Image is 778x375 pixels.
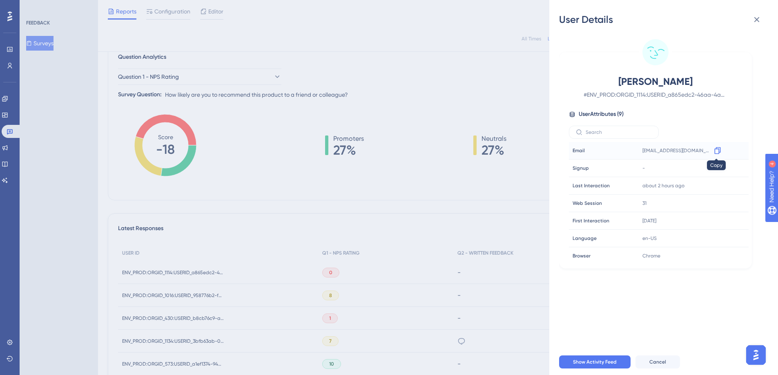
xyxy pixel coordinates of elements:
[584,90,727,100] span: # ENV_PROD:ORGID_1114:USERID_a865edc2-46aa-4ae0-85f3-78e24ae51874
[586,129,652,135] input: Search
[642,218,656,224] time: [DATE]
[584,75,727,88] span: [PERSON_NAME]
[744,343,768,367] iframe: UserGuiding AI Assistant Launcher
[642,235,657,242] span: en-US
[559,355,631,368] button: Show Activity Feed
[642,183,684,189] time: about 2 hours ago
[573,253,591,259] span: Browser
[649,359,666,365] span: Cancel
[642,200,646,206] span: 31
[57,4,59,11] div: 4
[642,253,660,259] span: Chrome
[635,355,680,368] button: Cancel
[573,147,585,154] span: Email
[573,200,602,206] span: Web Session
[573,182,610,189] span: Last Interaction
[579,109,624,119] span: User Attributes ( 9 )
[642,165,645,171] span: -
[573,165,589,171] span: Signup
[573,359,617,365] span: Show Activity Feed
[559,13,768,26] div: User Details
[19,2,51,12] span: Need Help?
[642,147,711,154] span: [EMAIL_ADDRESS][DOMAIN_NAME]
[573,217,609,224] span: First Interaction
[573,235,597,242] span: Language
